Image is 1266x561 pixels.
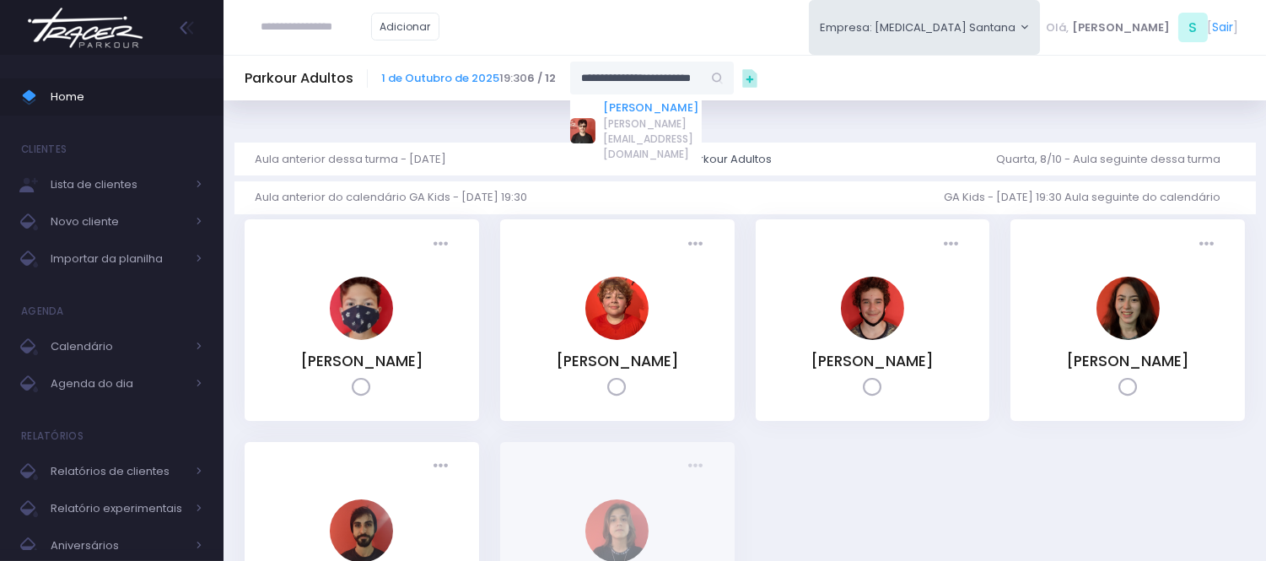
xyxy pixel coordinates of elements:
[1096,328,1160,344] a: Nicole Watari
[585,277,649,340] img: Henrique Affonso
[811,351,934,371] a: [PERSON_NAME]
[51,461,186,483] span: Relatórios de clientes
[1213,19,1234,36] a: Sair
[371,13,440,40] a: Adicionar
[604,116,702,162] span: [PERSON_NAME][EMAIL_ADDRESS][DOMAIN_NAME]
[21,132,67,166] h4: Clientes
[51,248,186,270] span: Importar da planilha
[51,535,186,557] span: Aniversários
[585,328,649,344] a: Henrique Affonso
[51,86,202,108] span: Home
[382,70,500,86] a: 1 de Outubro de 2025
[330,328,393,344] a: Gustavo Gaiot
[1066,351,1189,371] a: [PERSON_NAME]
[256,181,541,214] a: Aula anterior do calendário GA Kids - [DATE] 19:30
[1040,8,1245,46] div: [ ]
[1096,277,1160,340] img: Nicole Watari
[51,498,186,520] span: Relatório experimentais
[1047,19,1069,36] span: Olá,
[256,143,461,175] a: Aula anterior dessa turma - [DATE]
[604,100,702,116] a: [PERSON_NAME]
[944,181,1234,214] a: GA Kids - [DATE] 19:30 Aula seguinte do calendário
[841,277,904,340] img: Maurício de Moraes Viterbo
[1072,19,1170,36] span: [PERSON_NAME]
[51,336,186,358] span: Calendário
[685,151,772,168] div: Parkour Adultos
[51,174,186,196] span: Lista de clientes
[1178,13,1208,42] span: S
[330,277,393,340] img: Gustavo Gaiot
[528,70,557,86] strong: 6 / 12
[245,70,353,87] h5: Parkour Adultos
[51,373,186,395] span: Agenda do dia
[841,328,904,344] a: Maurício de Moraes Viterbo
[51,211,186,233] span: Novo cliente
[21,419,84,453] h4: Relatórios
[382,70,557,87] span: 19:30
[996,143,1234,175] a: Quarta, 8/10 - Aula seguinte dessa turma
[300,351,423,371] a: [PERSON_NAME]
[556,351,679,371] a: [PERSON_NAME]
[21,294,64,328] h4: Agenda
